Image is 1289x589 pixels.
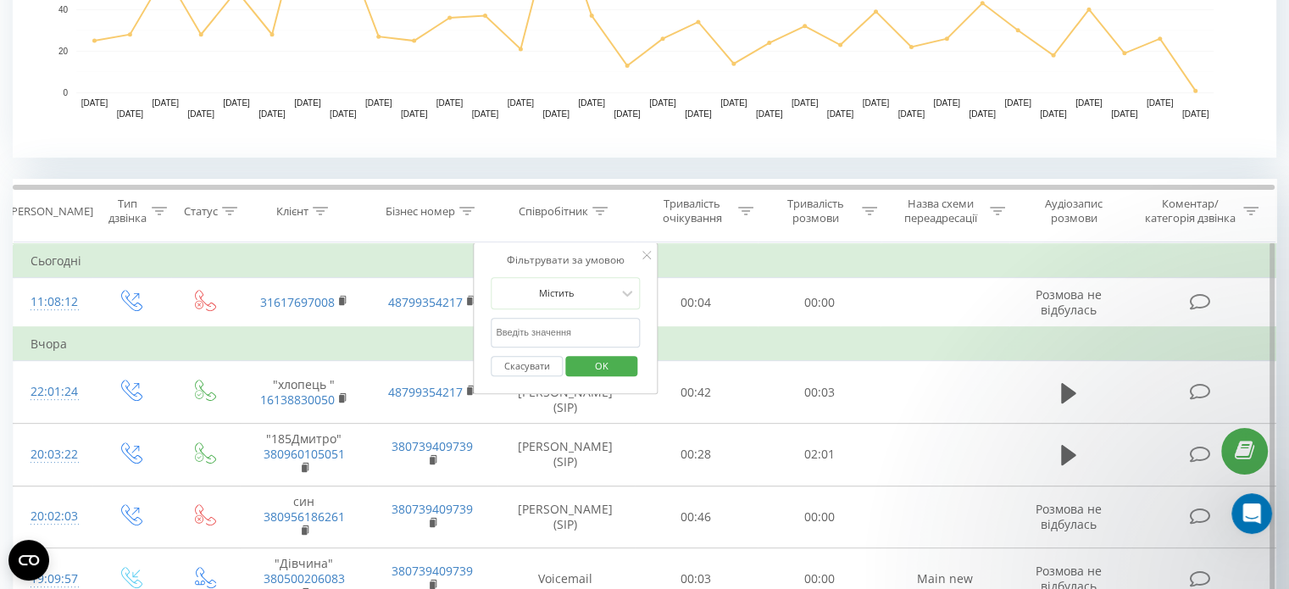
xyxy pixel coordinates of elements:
text: [DATE] [542,109,569,119]
td: "185Дмитро" [240,424,368,486]
div: Фільтрувати за умовою [491,252,640,269]
div: 20:03:22 [31,438,75,471]
text: [DATE] [508,98,535,108]
text: [DATE] [401,109,428,119]
text: [DATE] [863,98,890,108]
a: 380960105051 [264,446,345,462]
div: 20:02:03 [31,500,75,533]
text: [DATE] [1147,98,1174,108]
a: 48799354217 [388,294,463,310]
text: [DATE] [685,109,712,119]
td: Сьогодні [14,244,1276,278]
td: 00:28 [635,424,758,486]
td: 00:03 [758,361,881,424]
a: 380739409739 [392,501,473,517]
div: Тривалість розмови [773,197,858,225]
text: [DATE] [1182,109,1209,119]
text: 0 [63,88,68,97]
a: 380739409739 [392,563,473,579]
td: [PERSON_NAME] (SIP) [497,486,635,548]
text: 20 [58,47,69,56]
div: [PERSON_NAME] [8,204,93,219]
text: [DATE] [720,98,747,108]
div: Клієнт [276,204,308,219]
div: Аудіозапис розмови [1025,197,1124,225]
text: [DATE] [472,109,499,119]
text: [DATE] [614,109,641,119]
text: [DATE] [153,98,180,108]
a: 16138830050 [260,392,335,408]
text: [DATE] [578,98,605,108]
td: 00:00 [758,278,881,328]
text: [DATE] [792,98,819,108]
text: [DATE] [365,98,392,108]
text: [DATE] [187,109,214,119]
text: [DATE] [294,98,321,108]
text: [DATE] [898,109,925,119]
td: 00:04 [635,278,758,328]
text: [DATE] [117,109,144,119]
a: 380739409739 [392,438,473,454]
text: [DATE] [1075,98,1103,108]
div: Бізнес номер [386,204,455,219]
span: Розмова не відбулась [1036,286,1102,318]
td: [PERSON_NAME] (SIP) [497,424,635,486]
div: Тривалість очікування [650,197,735,225]
td: 02:01 [758,424,881,486]
a: 48799354217 [388,384,463,400]
button: Скасувати [491,356,563,377]
td: Вчора [14,327,1276,361]
input: Введіть значення [491,318,640,347]
td: 00:42 [635,361,758,424]
span: Розмова не відбулась [1036,501,1102,532]
text: [DATE] [436,98,464,108]
div: 22:01:24 [31,375,75,408]
text: [DATE] [649,98,676,108]
iframe: Intercom live chat [1231,493,1272,534]
text: [DATE] [756,109,783,119]
text: [DATE] [933,98,960,108]
div: Співробітник [519,204,588,219]
td: "хлопець " [240,361,368,424]
button: Open CMP widget [8,540,49,581]
text: [DATE] [827,109,854,119]
button: OK [565,356,637,377]
text: [DATE] [258,109,286,119]
td: син [240,486,368,548]
text: [DATE] [330,109,357,119]
div: Тип дзвінка [107,197,147,225]
div: 11:08:12 [31,286,75,319]
td: 00:00 [758,486,881,548]
text: [DATE] [1111,109,1138,119]
a: 31617697008 [260,294,335,310]
text: 40 [58,5,69,14]
a: 380956186261 [264,508,345,525]
text: [DATE] [969,109,996,119]
text: [DATE] [1040,109,1067,119]
td: 00:46 [635,486,758,548]
span: OK [578,353,625,379]
div: Коментар/категорія дзвінка [1140,197,1239,225]
a: 380500206083 [264,570,345,586]
div: Назва схеми переадресації [897,197,986,225]
text: [DATE] [223,98,250,108]
div: Статус [184,204,218,219]
text: [DATE] [81,98,108,108]
text: [DATE] [1004,98,1031,108]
